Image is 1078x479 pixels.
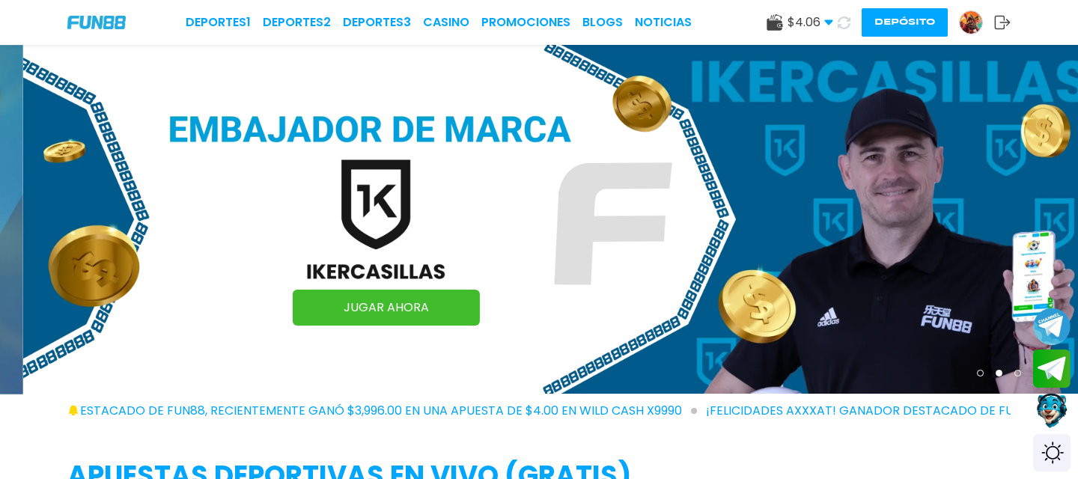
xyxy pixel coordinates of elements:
button: Join telegram channel [1033,307,1071,346]
span: $ 4.06 [788,13,833,31]
div: Switch theme [1033,434,1071,472]
a: Avatar [959,10,994,34]
img: Company Logo [67,16,126,28]
a: CASINO [423,13,469,31]
img: Avatar [960,11,982,34]
a: Deportes3 [343,13,411,31]
button: Contact customer service [1033,391,1071,430]
a: JUGAR AHORA [293,290,480,326]
a: Deportes1 [186,13,251,31]
a: NOTICIAS [635,13,692,31]
a: Deportes2 [263,13,331,31]
button: Join telegram [1033,350,1071,388]
a: Promociones [481,13,570,31]
button: Depósito [862,8,948,37]
a: BLOGS [582,13,623,31]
